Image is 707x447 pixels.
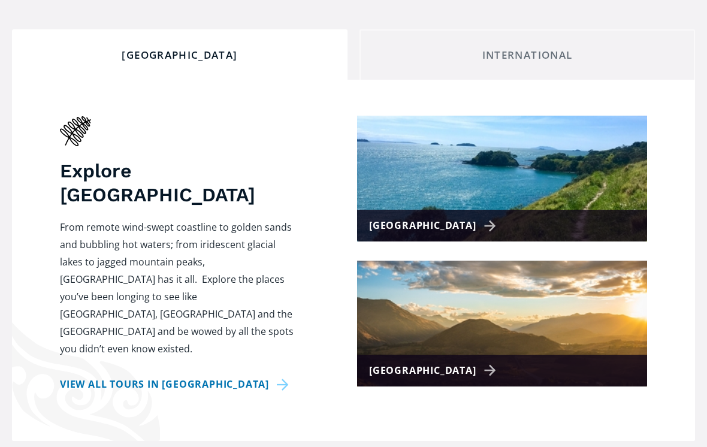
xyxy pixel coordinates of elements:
[60,219,297,358] p: From remote wind-swept coastline to golden sands and bubbling hot waters; from iridescent glacial...
[60,159,297,207] h3: Explore [GEOGRAPHIC_DATA]
[369,362,500,379] div: [GEOGRAPHIC_DATA]
[357,261,647,386] a: [GEOGRAPHIC_DATA]
[370,49,685,62] div: International
[22,49,337,62] div: [GEOGRAPHIC_DATA]
[369,217,500,234] div: [GEOGRAPHIC_DATA]
[357,116,647,241] a: [GEOGRAPHIC_DATA]
[60,376,293,393] a: View all tours in [GEOGRAPHIC_DATA]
